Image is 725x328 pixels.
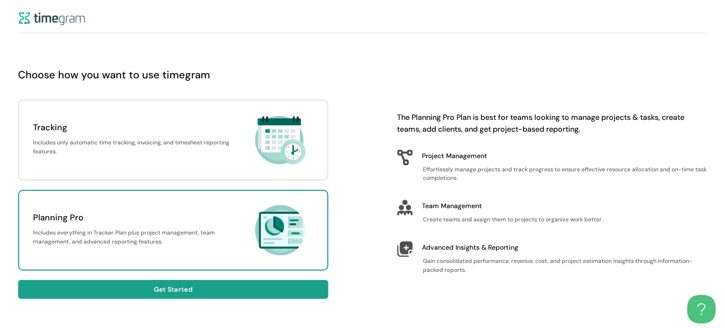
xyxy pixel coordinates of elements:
[33,121,236,134] h1: Tracking
[18,280,328,299] button: Get Started
[397,241,413,257] img: Advanced Insights & Reporting
[18,190,328,270] div: Planning ProIncludes everything in Tracker Plan plus project management, team management, and adv...
[687,295,716,323] iframe: Toggle Customer Support
[33,211,236,224] h1: Planning Pro
[255,115,306,165] img: Tracking
[397,112,707,135] h1: The Planning Pro Plan is best for teams looking to manage projects & tasks, create teams, add cli...
[18,67,707,84] h1: Choose how you want to use timegram
[33,139,236,157] h1: Includes only automatic time tracking, invoicing, and timesheet reporting features.
[422,201,482,211] h1: Team Management
[255,205,306,255] img: Planning Pro
[154,284,193,294] span: Get Started
[423,165,707,183] h1: Effortlessly manage projects and track progress to ensure effective resource allocation and on-ti...
[397,150,413,165] img: Project Management
[423,257,707,275] h1: Gain consolidated performance, revenue, cost, and project estimation insights through information...
[422,151,487,161] h1: Project Management
[33,229,236,247] h1: Includes everything in Tracker Plan plus project management, team management, and advanced report...
[397,200,413,216] img: Team Management
[422,242,518,252] h1: Advanced Insights & Reporting
[18,100,328,180] div: TrackingIncludes only automatic time tracking, invoicing, and timesheet reporting features.Tracking
[19,12,85,25] img: logo
[423,216,707,225] h1: Create teams and assign them to projects to organize work better.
